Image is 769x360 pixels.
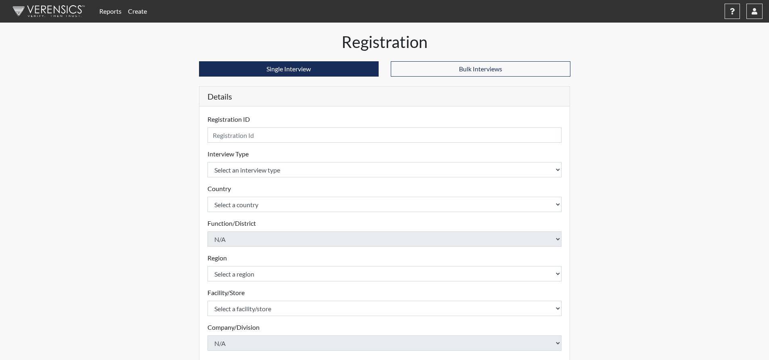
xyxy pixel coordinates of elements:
[391,61,570,77] button: Bulk Interviews
[207,114,250,124] label: Registration ID
[125,3,150,19] a: Create
[199,61,379,77] button: Single Interview
[207,218,256,228] label: Function/District
[207,323,260,332] label: Company/Division
[199,32,570,52] h1: Registration
[207,149,249,159] label: Interview Type
[207,288,245,298] label: Facility/Store
[207,184,231,194] label: Country
[96,3,125,19] a: Reports
[207,127,562,143] input: Insert a Registration ID, which needs to be a unique alphanumeric value for each interviewee
[207,253,227,263] label: Region
[199,87,570,106] h5: Details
